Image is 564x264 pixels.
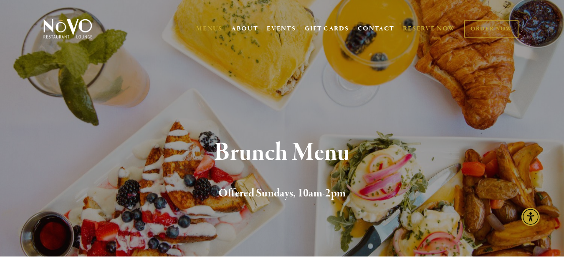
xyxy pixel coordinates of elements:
[56,185,508,202] h2: Offered Sundays, 10am-2pm
[42,18,94,39] img: Novo Restaurant &amp; Lounge
[521,208,540,226] div: Accessibility Menu
[196,25,223,33] a: MENUS
[358,21,395,37] a: CONTACT
[267,25,296,33] a: EVENTS
[464,20,518,38] a: ORDER NOW
[231,25,258,33] a: ABOUT
[403,21,455,37] a: RESERVE NOW
[56,139,508,166] h1: Brunch Menu
[305,21,349,37] a: GIFT CARDS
